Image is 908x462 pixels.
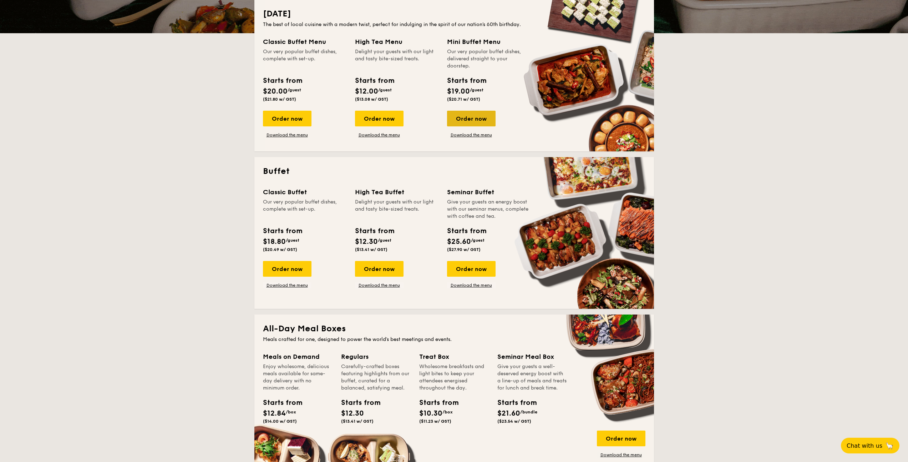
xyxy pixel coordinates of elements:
div: Starts from [341,397,373,408]
div: High Tea Menu [355,37,438,47]
span: /guest [288,87,301,92]
div: Carefully-crafted boxes featuring highlights from our buffet, curated for a balanced, satisfying ... [341,363,411,392]
div: Starts from [497,397,529,408]
a: Download the menu [355,132,404,138]
div: Give your guests an energy boost with our seminar menus, complete with coffee and tea. [447,199,531,220]
span: /box [442,410,453,415]
span: 🦙 [885,442,894,450]
span: ($23.54 w/ GST) [497,419,531,424]
span: /box [286,410,296,415]
span: /guest [286,238,299,243]
span: /guest [470,87,483,92]
span: /guest [471,238,485,243]
div: Order now [355,111,404,126]
div: Starts from [447,75,486,86]
span: ($27.90 w/ GST) [447,247,481,252]
div: Classic Buffet Menu [263,37,346,47]
a: Download the menu [263,132,311,138]
div: Starts from [419,397,451,408]
span: Chat with us [847,442,882,449]
div: Order now [447,261,496,277]
div: Starts from [355,75,394,86]
div: Regulars [341,352,411,362]
div: Seminar Buffet [447,187,531,197]
div: High Tea Buffet [355,187,438,197]
div: Wholesome breakfasts and light bites to keep your attendees energised throughout the day. [419,363,489,392]
span: ($13.08 w/ GST) [355,97,388,102]
div: Starts from [263,397,295,408]
div: Meals crafted for one, designed to power the world's best meetings and events. [263,336,645,343]
div: Give your guests a well-deserved energy boost with a line-up of meals and treats for lunch and br... [497,363,567,392]
div: Order now [447,111,496,126]
div: The best of local cuisine with a modern twist, perfect for indulging in the spirit of our nation’... [263,21,645,28]
div: Starts from [263,226,302,236]
div: Our very popular buffet dishes, complete with set-up. [263,199,346,220]
span: $21.60 [497,409,520,418]
span: $10.30 [419,409,442,418]
div: Treat Box [419,352,489,362]
div: Starts from [355,226,394,236]
a: Download the menu [447,282,496,288]
span: ($21.80 w/ GST) [263,97,296,102]
span: /guest [378,238,391,243]
h2: All-Day Meal Boxes [263,323,645,335]
div: Delight your guests with our light and tasty bite-sized treats. [355,199,438,220]
span: $12.00 [355,87,378,96]
span: $12.84 [263,409,286,418]
div: Order now [355,261,404,277]
span: /bundle [520,410,537,415]
button: Chat with us🦙 [841,438,899,453]
span: ($14.00 w/ GST) [263,419,297,424]
div: Seminar Meal Box [497,352,567,362]
span: /guest [378,87,392,92]
div: Delight your guests with our light and tasty bite-sized treats. [355,48,438,70]
span: $12.30 [341,409,364,418]
a: Download the menu [597,452,645,458]
div: Starts from [263,75,302,86]
span: $25.60 [447,237,471,246]
a: Download the menu [263,282,311,288]
span: $19.00 [447,87,470,96]
div: Enjoy wholesome, delicious meals available for same-day delivery with no minimum order. [263,363,333,392]
span: ($20.49 w/ GST) [263,247,297,252]
div: Order now [597,431,645,446]
div: Our very popular buffet dishes, complete with set-up. [263,48,346,70]
div: Classic Buffet [263,187,346,197]
div: Order now [263,111,311,126]
div: Order now [263,261,311,277]
div: Mini Buffet Menu [447,37,531,47]
h2: [DATE] [263,8,645,20]
span: ($20.71 w/ GST) [447,97,480,102]
span: ($13.41 w/ GST) [341,419,374,424]
div: Our very popular buffet dishes, delivered straight to your doorstep. [447,48,531,70]
span: $20.00 [263,87,288,96]
h2: Buffet [263,166,645,177]
a: Download the menu [355,282,404,288]
span: ($13.41 w/ GST) [355,247,387,252]
a: Download the menu [447,132,496,138]
div: Starts from [447,226,486,236]
span: $18.80 [263,237,286,246]
span: $12.30 [355,237,378,246]
span: ($11.23 w/ GST) [419,419,451,424]
div: Meals on Demand [263,352,333,362]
